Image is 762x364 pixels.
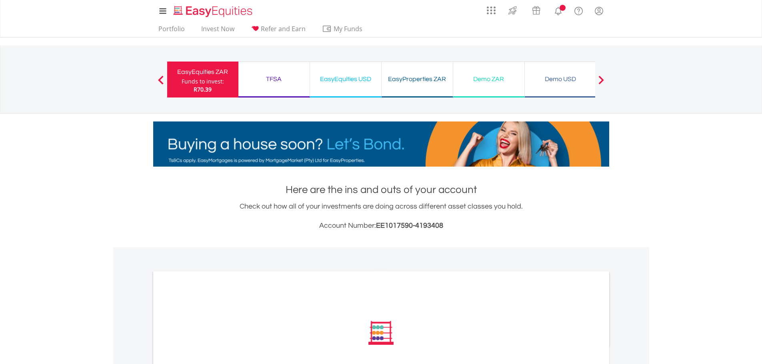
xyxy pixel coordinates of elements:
button: Next [593,80,609,88]
a: Home page [170,2,256,18]
span: My Funds [322,24,374,34]
img: vouchers-v2.svg [530,4,543,17]
div: TFSA [243,74,305,85]
h3: Account Number: [153,220,609,231]
div: Demo USD [530,74,591,85]
div: Check out how all of your investments are doing across different asset classes you hold. [153,201,609,231]
h1: Here are the ins and outs of your account [153,183,609,197]
img: thrive-v2.svg [506,4,519,17]
a: My Profile [589,2,609,20]
a: Vouchers [524,2,548,17]
span: Refer and Earn [261,24,306,33]
span: R70.39 [194,86,212,93]
div: Funds to invest: [182,78,224,86]
img: EasyEquities_Logo.png [172,5,256,18]
div: Demo ZAR [458,74,520,85]
span: EE1017590-4193408 [376,222,443,229]
button: Previous [153,80,169,88]
a: Invest Now [198,25,238,37]
div: EasyProperties ZAR [386,74,448,85]
a: Notifications [548,2,568,18]
a: FAQ's and Support [568,2,589,18]
a: Portfolio [155,25,188,37]
img: EasyMortage Promotion Banner [153,121,609,167]
img: grid-menu-icon.svg [487,6,496,15]
div: EasyEquities USD [315,74,376,85]
div: EasyEquities ZAR [172,66,234,78]
a: AppsGrid [482,2,501,15]
a: Refer and Earn [248,25,309,37]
